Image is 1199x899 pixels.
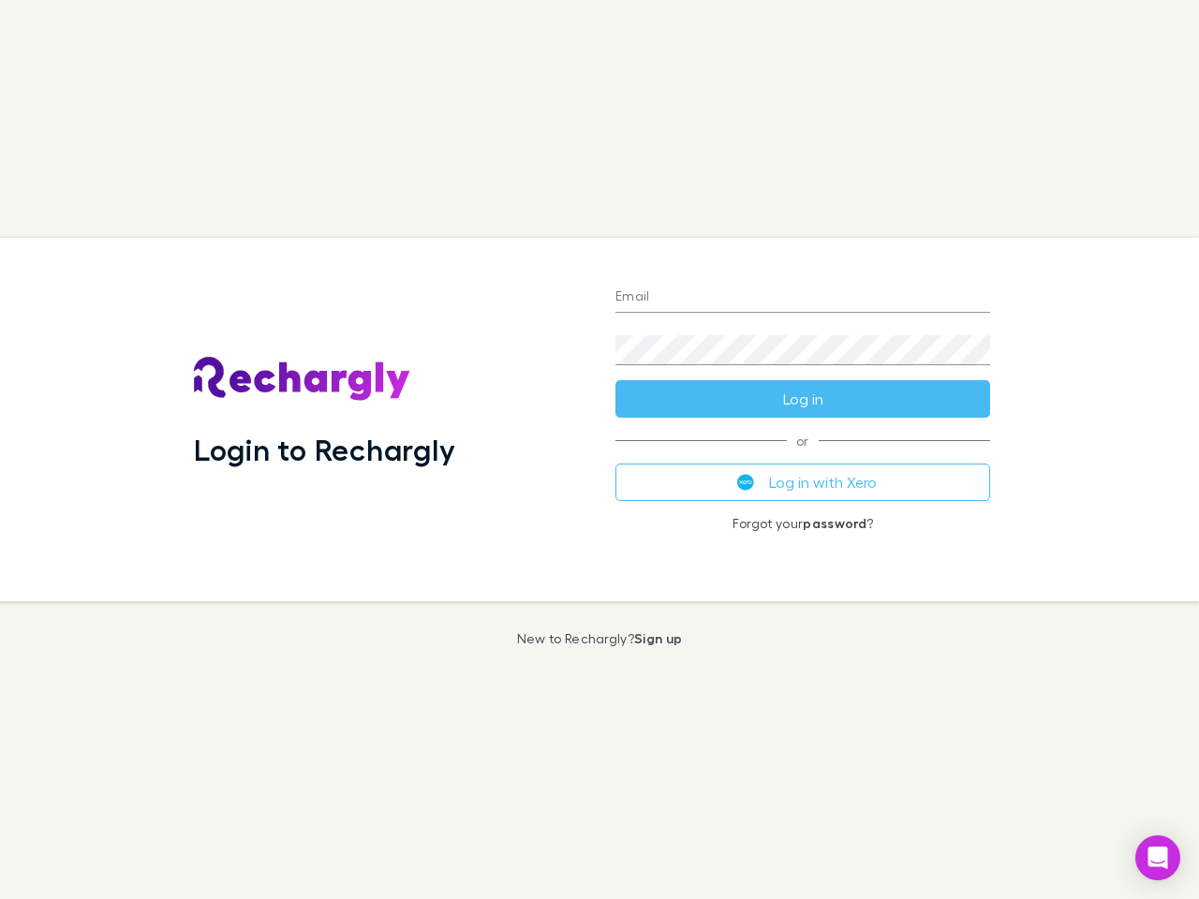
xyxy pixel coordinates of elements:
a: password [803,515,866,531]
a: Sign up [634,630,682,646]
button: Log in with Xero [615,464,990,501]
img: Xero's logo [737,474,754,491]
p: New to Rechargly? [517,631,683,646]
p: Forgot your ? [615,516,990,531]
div: Open Intercom Messenger [1135,835,1180,880]
img: Rechargly's Logo [194,357,411,402]
button: Log in [615,380,990,418]
span: or [615,440,990,441]
h1: Login to Rechargly [194,432,455,467]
